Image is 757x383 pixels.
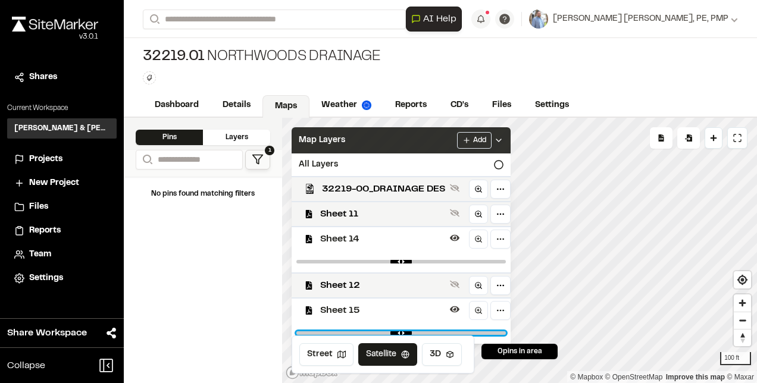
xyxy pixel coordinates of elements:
[448,231,462,245] button: Hide layer
[322,182,445,196] span: 32219-00_DRAINAGE DES
[309,94,383,117] a: Weather
[211,94,262,117] a: Details
[12,17,98,32] img: rebrand.png
[666,373,725,381] a: Map feedback
[320,278,445,293] span: Sheet 12
[734,329,751,346] span: Reset bearing to north
[734,312,751,329] button: Zoom out
[677,127,700,149] div: Import Pins into your project
[245,150,270,169] button: 1
[262,95,309,118] a: Maps
[143,94,211,117] a: Dashboard
[362,101,371,110] img: precipai.png
[406,7,467,32] div: Open AI Assistant
[720,352,751,365] div: 100 ft
[448,277,462,291] button: Show layer
[469,301,488,320] a: Zoom to layer
[143,48,381,67] div: Northwoods Drainage
[473,135,486,146] span: Add
[136,130,203,145] div: Pins
[457,132,492,149] button: Add
[570,373,603,381] a: Mapbox
[423,12,456,26] span: AI Help
[498,346,542,357] span: 0 pins in area
[299,343,354,366] button: Street
[448,206,462,220] button: Show layer
[448,302,462,316] button: Hide layer
[320,207,445,221] span: Sheet 11
[469,205,488,224] a: Zoom to layer
[265,146,274,155] span: 1
[7,326,87,340] span: Share Workspace
[14,123,110,134] h3: [PERSON_NAME] & [PERSON_NAME] Inc.
[469,276,488,295] a: Zoom to layer
[422,343,462,366] button: 3D
[29,177,79,190] span: New Project
[734,271,751,288] button: Find my location
[358,343,417,366] button: Satellite
[320,303,445,318] span: Sheet 15
[7,103,117,114] p: Current Workspace
[469,180,488,199] a: Zoom to layer
[734,294,751,312] button: Zoom in
[143,71,156,84] button: Edit Tags
[29,153,62,166] span: Projects
[320,232,445,246] span: Sheet 14
[299,134,345,147] span: Map Layers
[203,130,270,145] div: Layers
[14,153,110,166] a: Projects
[305,184,315,194] img: kmz_black_icon64.png
[29,71,57,84] span: Shares
[448,181,462,195] button: Show layer
[383,94,439,117] a: Reports
[439,94,480,117] a: CD's
[14,224,110,237] a: Reports
[406,7,462,32] button: Open AI Assistant
[29,200,48,214] span: Files
[29,272,63,285] span: Settings
[650,127,672,149] div: No pins available to export
[553,12,728,26] span: [PERSON_NAME] [PERSON_NAME], PE, PMP
[14,272,110,285] a: Settings
[151,191,255,197] span: No pins found matching filters
[529,10,548,29] img: User
[143,48,205,67] span: 32219.01
[29,248,51,261] span: Team
[469,230,488,249] a: Zoom to layer
[727,373,754,381] a: Maxar
[529,10,738,29] button: [PERSON_NAME] [PERSON_NAME], PE, PMP
[29,224,61,237] span: Reports
[14,248,110,261] a: Team
[14,200,110,214] a: Files
[286,366,338,379] a: Mapbox logo
[12,32,98,42] div: Oh geez...please don't...
[143,10,164,29] button: Search
[292,153,511,176] div: All Layers
[7,359,45,373] span: Collapse
[605,373,663,381] a: OpenStreetMap
[14,177,110,190] a: New Project
[136,150,157,169] button: Search
[523,94,581,117] a: Settings
[14,71,110,84] a: Shares
[734,329,751,346] button: Reset bearing to north
[480,94,523,117] a: Files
